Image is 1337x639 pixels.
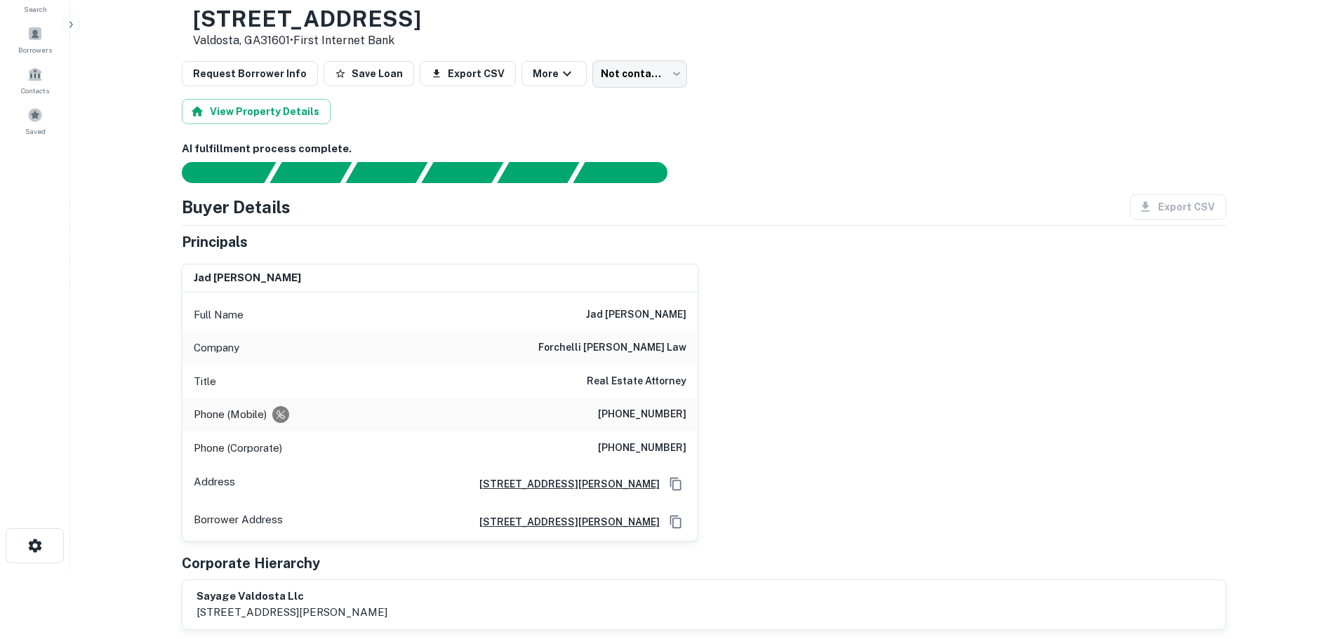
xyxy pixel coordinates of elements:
[165,162,270,183] div: Sending borrower request to AI...
[586,307,686,323] h6: jad [PERSON_NAME]
[182,553,320,574] h5: Corporate Hierarchy
[598,440,686,457] h6: [PHONE_NUMBER]
[194,511,283,532] p: Borrower Address
[665,511,686,532] button: Copy Address
[194,307,244,323] p: Full Name
[521,61,587,86] button: More
[324,61,414,86] button: Save Loan
[182,194,291,220] h4: Buyer Details
[24,4,47,15] span: Search
[598,406,686,423] h6: [PHONE_NUMBER]
[194,373,216,390] p: Title
[468,514,660,530] a: [STREET_ADDRESS][PERSON_NAME]
[193,32,421,49] p: Valdosta, GA31601 •
[194,406,267,423] p: Phone (Mobile)
[592,60,687,87] div: Not contacted
[197,604,387,621] p: [STREET_ADDRESS][PERSON_NAME]
[194,473,235,495] p: Address
[421,162,503,183] div: Principals found, AI now looking for contact information...
[538,339,686,356] h6: forchelli [PERSON_NAME] law
[573,162,684,183] div: AI fulfillment process complete.
[1267,527,1337,594] iframe: Chat Widget
[4,102,66,140] a: Saved
[345,162,427,183] div: Documents found, AI parsing details...
[194,339,239,356] p: Company
[4,20,66,58] a: Borrowers
[293,34,394,47] a: First Internet Bank
[4,61,66,99] a: Contacts
[182,99,331,124] button: View Property Details
[587,373,686,390] h6: Real Estate Attorney
[194,440,282,457] p: Phone (Corporate)
[420,61,516,86] button: Export CSV
[182,61,318,86] button: Request Borrower Info
[197,588,387,605] h6: sayage valdosta llc
[270,162,352,183] div: Your request is received and processing...
[18,44,52,55] span: Borrowers
[497,162,579,183] div: Principals found, still searching for contact information. This may take time...
[193,6,421,32] h3: [STREET_ADDRESS]
[272,406,289,423] div: Requests to not be contacted at this number
[665,473,686,495] button: Copy Address
[21,85,49,96] span: Contacts
[468,476,660,492] a: [STREET_ADDRESS][PERSON_NAME]
[25,126,46,137] span: Saved
[194,270,301,286] h6: jad [PERSON_NAME]
[182,141,1226,157] h6: AI fulfillment process complete.
[182,231,248,253] h5: Principals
